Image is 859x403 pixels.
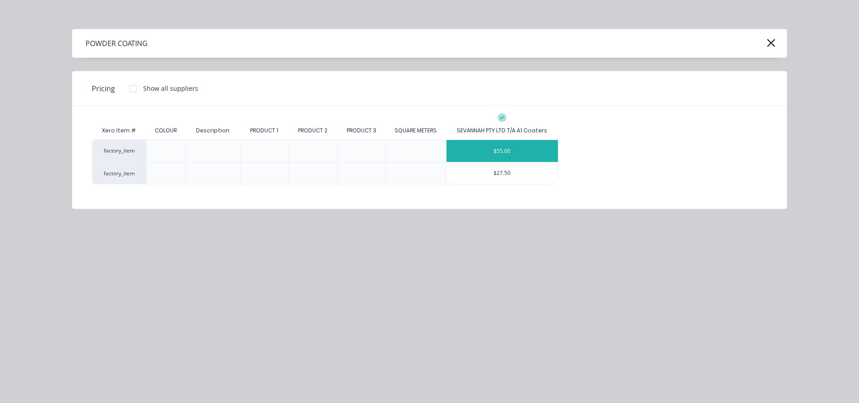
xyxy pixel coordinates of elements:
div: POWDER COATING [85,38,148,49]
div: PRODUCT 2 [291,119,335,142]
span: Pricing [92,83,115,94]
div: factory_item [92,140,146,162]
div: Xero Item # [92,122,146,140]
div: PRODUCT 3 [340,119,383,142]
div: Description [189,119,237,142]
div: factory_item [92,162,146,184]
div: COLOUR [148,119,184,142]
div: PRODUCT 1 [243,119,285,142]
div: SEVANNAH PTY LTD T/A A1 Coaters [457,127,547,135]
div: Show all suppliers [143,84,198,93]
div: SQUARE METERS [387,119,444,142]
div: $27.50 [447,162,558,184]
div: $55.00 [447,140,558,162]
